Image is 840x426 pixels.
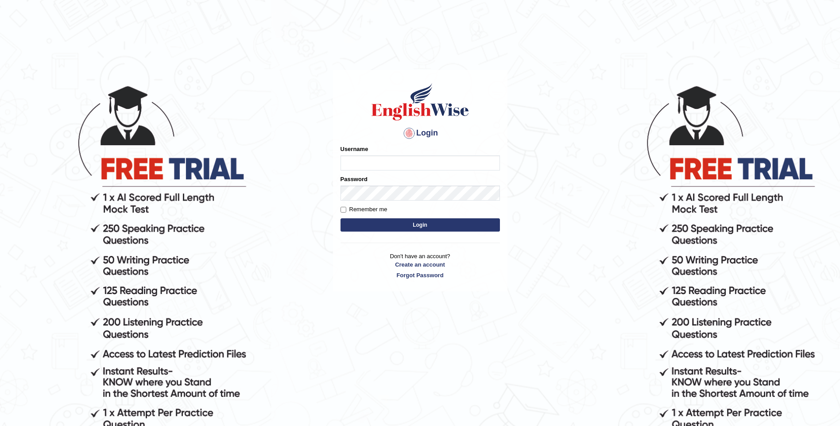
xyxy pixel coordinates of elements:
[370,82,471,122] img: Logo of English Wise sign in for intelligent practice with AI
[341,145,368,153] label: Username
[341,207,346,213] input: Remember me
[341,252,500,279] p: Don't have an account?
[341,126,500,140] h4: Login
[341,271,500,279] a: Forgot Password
[341,218,500,232] button: Login
[341,205,387,214] label: Remember me
[341,175,368,183] label: Password
[341,260,500,269] a: Create an account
